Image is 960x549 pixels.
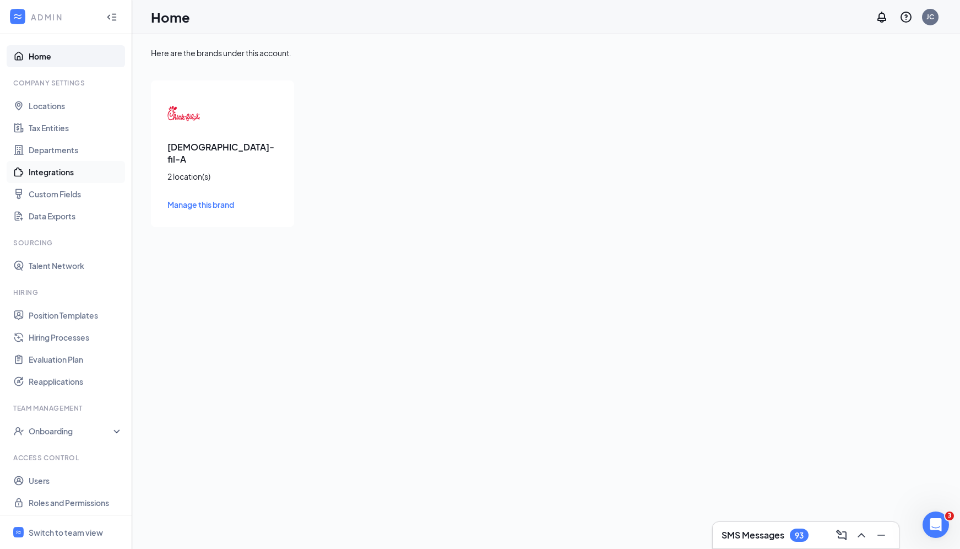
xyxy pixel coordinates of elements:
[29,161,123,183] a: Integrations
[151,47,941,58] div: Here are the brands under this account.
[29,470,123,492] a: Users
[13,238,121,247] div: Sourcing
[926,12,934,21] div: JC
[722,529,784,541] h3: SMS Messages
[853,526,870,544] button: ChevronUp
[151,8,190,26] h1: Home
[29,95,123,117] a: Locations
[29,183,123,205] a: Custom Fields
[13,288,121,297] div: Hiring
[167,171,278,182] div: 2 location(s)
[29,492,123,514] a: Roles and Permissions
[106,12,117,23] svg: Collapse
[875,10,888,24] svg: Notifications
[855,529,868,542] svg: ChevronUp
[167,141,278,165] h3: [DEMOGRAPHIC_DATA]-fil-A
[833,526,850,544] button: ComposeMessage
[899,10,913,24] svg: QuestionInfo
[29,139,123,161] a: Departments
[29,304,123,326] a: Position Templates
[13,453,121,462] div: Access control
[872,526,890,544] button: Minimize
[29,45,123,67] a: Home
[29,370,123,392] a: Reapplications
[12,11,23,22] svg: WorkstreamLogo
[15,529,22,536] svg: WorkstreamLogo
[29,348,123,370] a: Evaluation Plan
[835,529,848,542] svg: ComposeMessage
[945,512,954,520] span: 3
[923,512,949,538] iframe: Intercom live chat
[167,200,234,209] span: Manage this brand
[29,527,103,538] div: Switch to team view
[167,97,200,130] img: Chick-fil-A logo
[13,403,121,413] div: Team Management
[875,529,888,542] svg: Minimize
[29,326,123,348] a: Hiring Processes
[29,205,123,227] a: Data Exports
[795,531,804,540] div: 93
[13,78,121,88] div: Company Settings
[167,198,278,211] a: Manage this brand
[29,426,113,437] div: Onboarding
[13,426,24,437] svg: UserCheck
[29,255,123,277] a: Talent Network
[31,12,96,23] div: ADMIN
[29,117,123,139] a: Tax Entities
